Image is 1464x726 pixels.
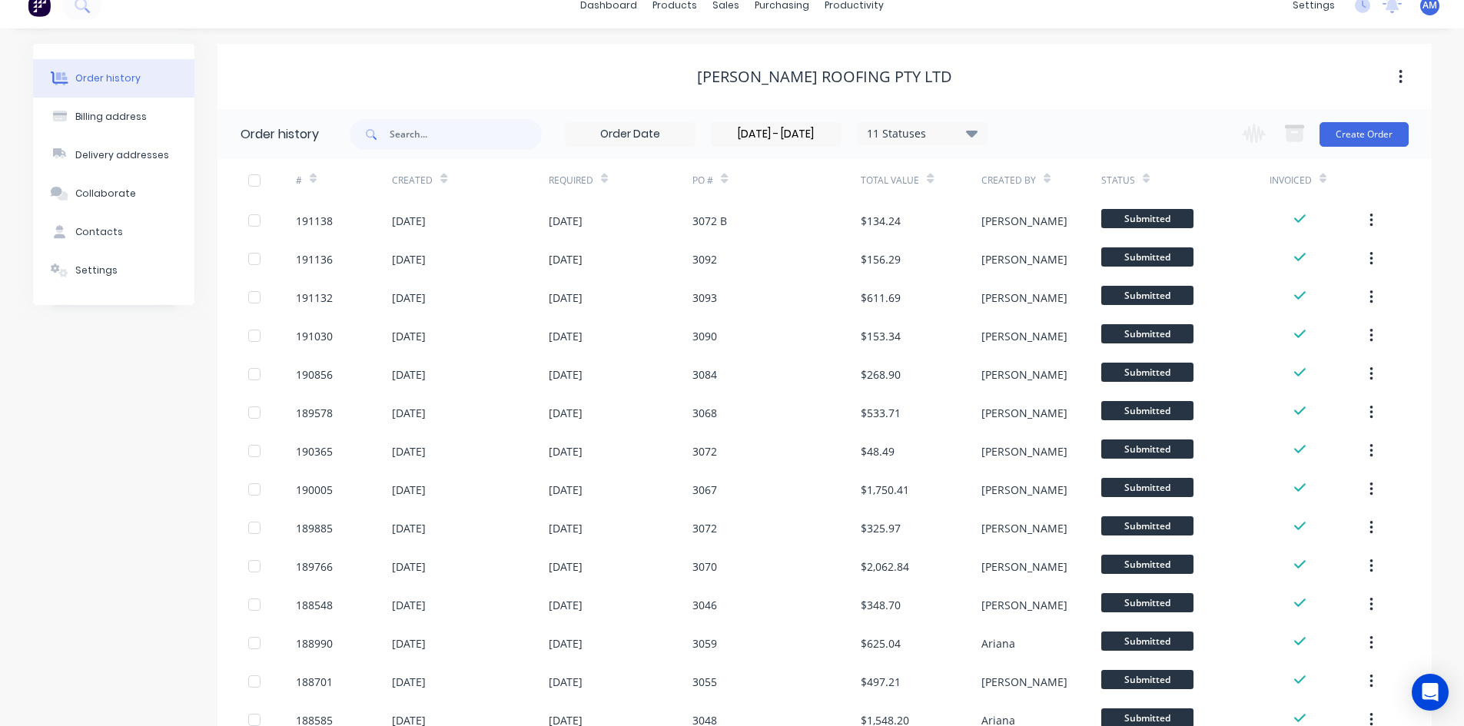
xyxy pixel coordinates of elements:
div: Order history [75,71,141,85]
div: [PERSON_NAME] [981,251,1067,267]
div: [DATE] [392,597,426,613]
div: [DATE] [549,366,583,383]
div: 3068 [692,405,717,421]
div: Open Intercom Messenger [1412,674,1449,711]
div: [DATE] [549,674,583,690]
span: Submitted [1101,247,1193,267]
div: Collaborate [75,187,136,201]
div: $1,750.41 [861,482,909,498]
div: [PERSON_NAME] Roofing Pty Ltd [697,68,952,86]
div: [PERSON_NAME] [981,366,1067,383]
div: Status [1101,159,1270,201]
div: 3092 [692,251,717,267]
div: Total Value [861,174,919,187]
div: [DATE] [392,443,426,459]
div: 191132 [296,290,333,306]
div: $48.49 [861,443,895,459]
span: Submitted [1101,516,1193,535]
div: 3093 [692,290,717,306]
span: Submitted [1101,478,1193,497]
button: Delivery addresses [33,136,194,174]
div: 3070 [692,559,717,575]
div: Ariana [981,635,1015,651]
input: Order Date [566,123,695,146]
span: Submitted [1101,209,1193,228]
button: Settings [33,251,194,290]
div: [DATE] [549,635,583,651]
span: Submitted [1101,593,1193,612]
div: 3067 [692,482,717,498]
div: [DATE] [392,366,426,383]
div: 190365 [296,443,333,459]
div: $156.29 [861,251,901,267]
span: Submitted [1101,363,1193,382]
div: $325.97 [861,520,901,536]
div: $153.34 [861,328,901,344]
div: Created By [981,174,1036,187]
div: [DATE] [549,328,583,344]
div: 3072 [692,443,717,459]
div: Created By [981,159,1101,201]
div: 3072 [692,520,717,536]
div: [DATE] [392,328,426,344]
div: Created [392,174,433,187]
div: [PERSON_NAME] [981,597,1067,613]
div: 190005 [296,482,333,498]
div: [DATE] [392,482,426,498]
div: Required [549,174,593,187]
span: Submitted [1101,555,1193,574]
div: [DATE] [392,213,426,229]
div: [DATE] [392,290,426,306]
div: 191138 [296,213,333,229]
div: [DATE] [392,559,426,575]
button: Create Order [1320,122,1409,147]
div: 188548 [296,597,333,613]
div: Order history [241,125,319,144]
div: Contacts [75,225,123,239]
span: Submitted [1101,286,1193,305]
div: 191030 [296,328,333,344]
span: Submitted [1101,401,1193,420]
div: Settings [75,264,118,277]
div: $625.04 [861,635,901,651]
div: [PERSON_NAME] [981,559,1067,575]
div: $134.24 [861,213,901,229]
div: Required [549,159,693,201]
div: Status [1101,174,1135,187]
div: [DATE] [549,559,583,575]
div: [PERSON_NAME] [981,520,1067,536]
div: [PERSON_NAME] [981,290,1067,306]
div: [PERSON_NAME] [981,443,1067,459]
span: Submitted [1101,670,1193,689]
div: 3072 B [692,213,727,229]
div: $497.21 [861,674,901,690]
div: [PERSON_NAME] [981,674,1067,690]
div: [DATE] [392,635,426,651]
div: 188990 [296,635,333,651]
div: Billing address [75,110,147,124]
div: $2,062.84 [861,559,909,575]
div: $611.69 [861,290,901,306]
div: [DATE] [549,251,583,267]
div: [PERSON_NAME] [981,213,1067,229]
input: Invoice Date [712,123,841,146]
div: [DATE] [549,290,583,306]
div: [DATE] [549,482,583,498]
div: [DATE] [392,674,426,690]
div: 3084 [692,366,717,383]
span: Submitted [1101,439,1193,459]
div: # [296,159,392,201]
div: [PERSON_NAME] [981,482,1067,498]
div: [DATE] [549,597,583,613]
div: $533.71 [861,405,901,421]
div: $348.70 [861,597,901,613]
div: [DATE] [392,405,426,421]
div: 3046 [692,597,717,613]
div: $268.90 [861,366,901,383]
div: Created [392,159,548,201]
div: [PERSON_NAME] [981,405,1067,421]
div: Invoiced [1270,159,1366,201]
span: Submitted [1101,632,1193,651]
div: [DATE] [549,520,583,536]
button: Collaborate [33,174,194,213]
